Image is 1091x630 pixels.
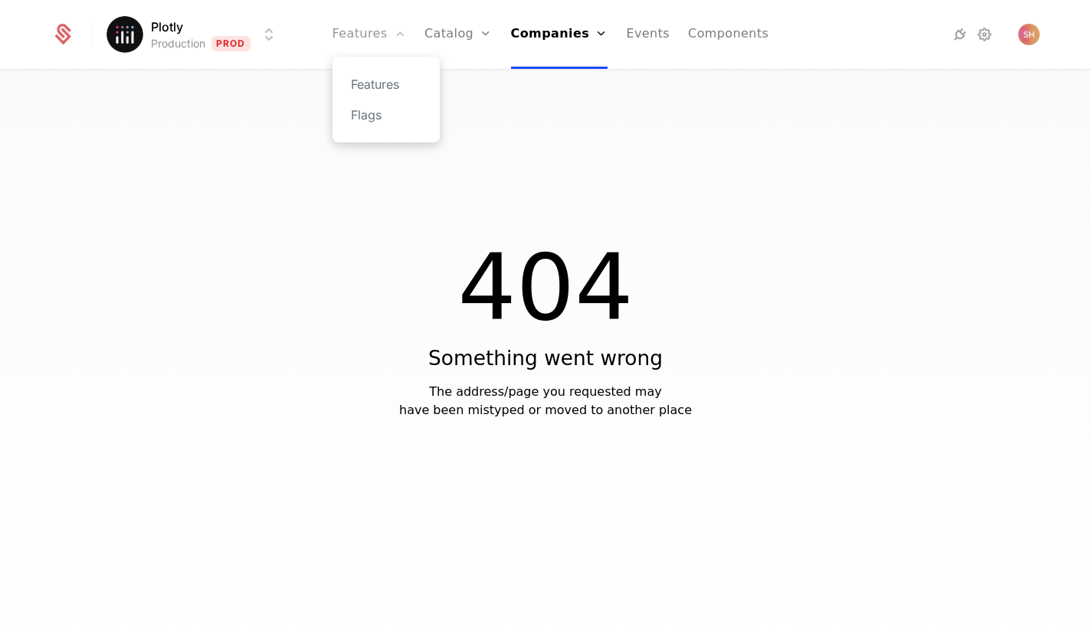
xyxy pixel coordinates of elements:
[351,75,421,93] a: Features
[399,383,692,419] div: The address/page you requested may have been mistyped or moved to another place
[975,25,994,44] a: Settings
[106,16,143,53] img: Plotly
[428,343,663,374] div: Something went wrong
[951,25,969,44] a: Integrations
[351,106,421,124] a: Flags
[1018,24,1040,45] button: Open user button
[151,36,205,51] div: Production
[211,36,251,51] span: Prod
[111,18,278,51] button: Select environment
[151,18,183,36] span: Plotly
[457,242,633,334] div: 404
[1018,24,1040,45] img: S H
